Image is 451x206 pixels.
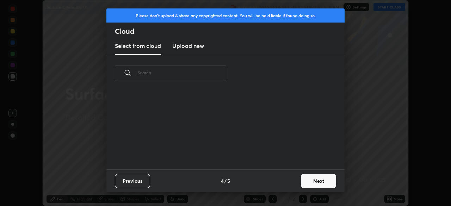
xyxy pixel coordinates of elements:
input: Search [137,58,226,88]
h4: 5 [227,177,230,185]
button: Previous [115,174,150,188]
h3: Upload new [172,42,204,50]
h4: / [224,177,227,185]
button: Next [301,174,336,188]
h3: Select from cloud [115,42,161,50]
h2: Cloud [115,27,345,36]
div: Please don't upload & share any copyrighted content. You will be held liable if found doing so. [106,8,345,23]
h4: 4 [221,177,224,185]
